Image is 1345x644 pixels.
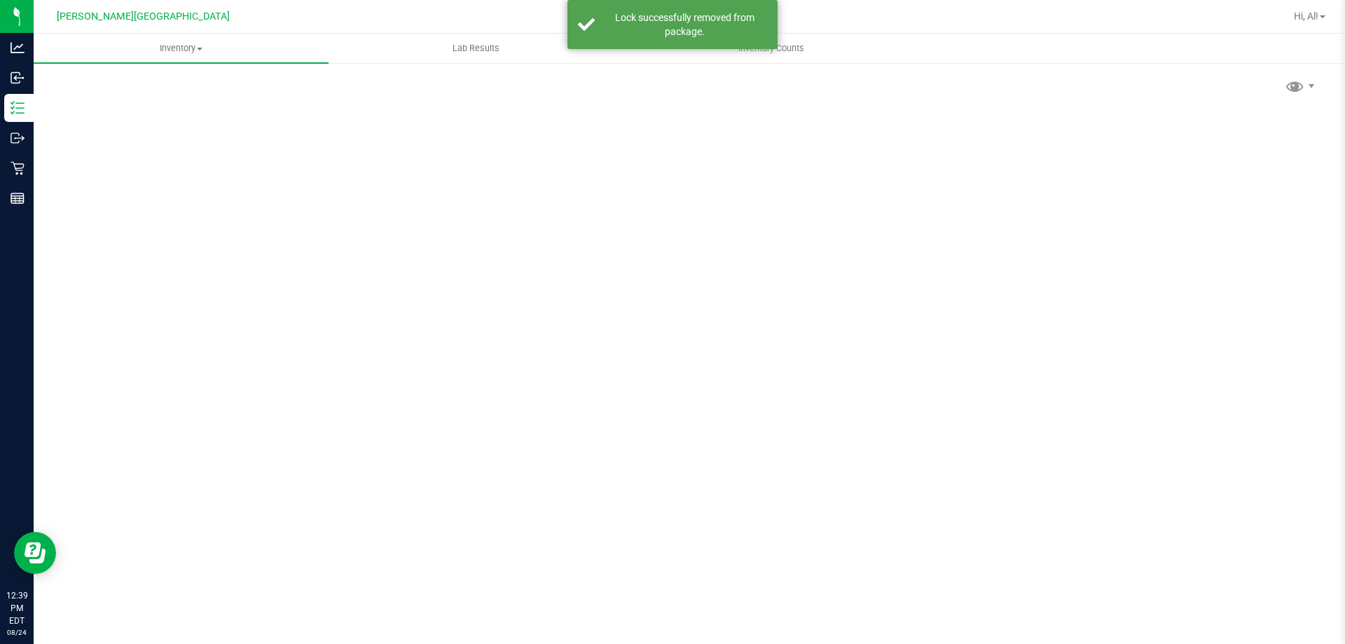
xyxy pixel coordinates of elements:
[6,589,27,627] p: 12:39 PM EDT
[329,34,623,63] a: Lab Results
[34,42,329,55] span: Inventory
[34,34,329,63] a: Inventory
[1294,11,1318,22] span: Hi, Al!
[11,41,25,55] inline-svg: Analytics
[14,532,56,574] iframe: Resource center
[11,131,25,145] inline-svg: Outbound
[11,161,25,175] inline-svg: Retail
[11,101,25,115] inline-svg: Inventory
[11,71,25,85] inline-svg: Inbound
[434,42,518,55] span: Lab Results
[6,627,27,638] p: 08/24
[57,11,230,22] span: [PERSON_NAME][GEOGRAPHIC_DATA]
[602,11,767,39] div: Lock successfully removed from package.
[11,191,25,205] inline-svg: Reports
